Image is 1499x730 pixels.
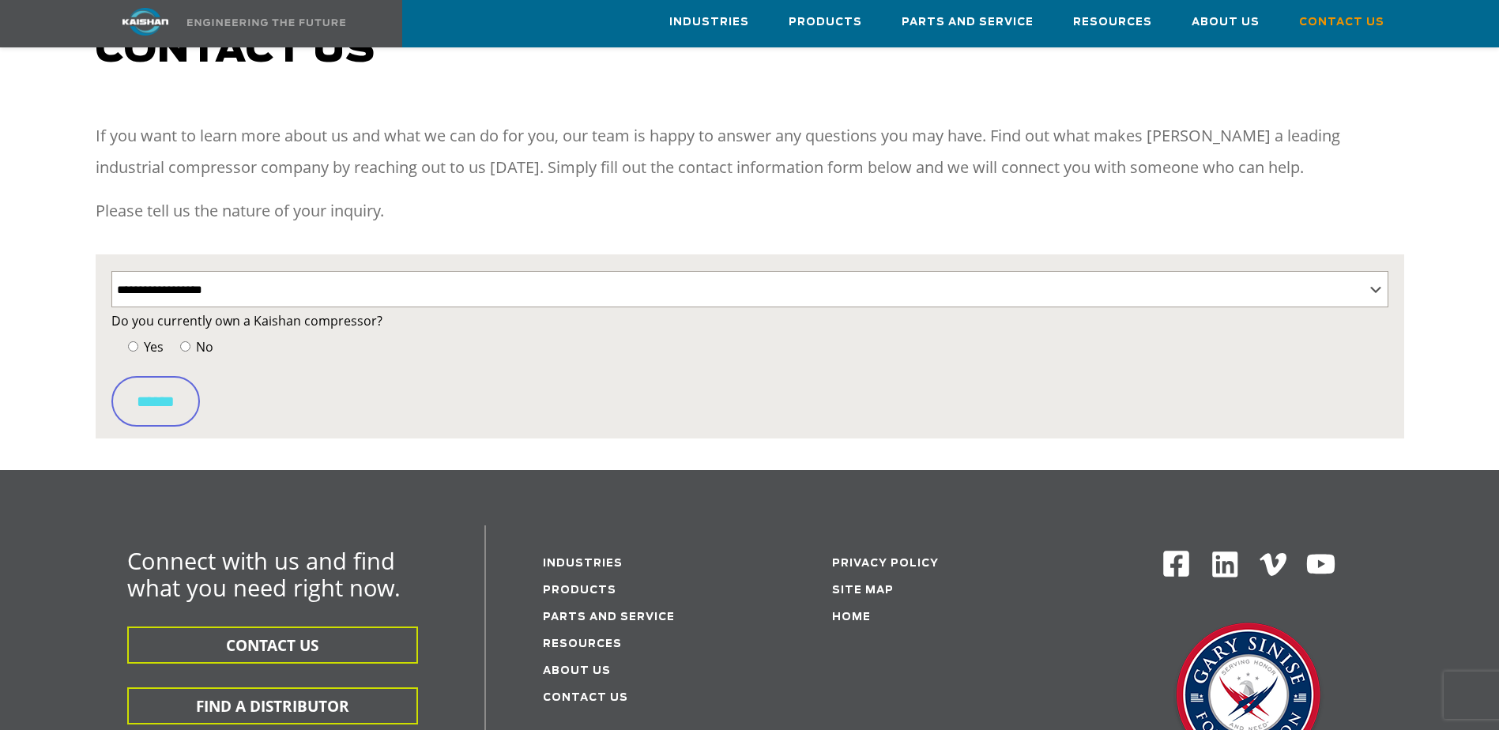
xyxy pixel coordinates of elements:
span: Industries [669,13,749,32]
img: Vimeo [1260,553,1286,576]
span: About Us [1192,13,1260,32]
button: CONTACT US [127,627,418,664]
span: No [193,338,213,356]
input: Yes [128,341,138,352]
span: Connect with us and find what you need right now. [127,545,401,603]
img: kaishan logo [86,8,205,36]
img: Facebook [1162,549,1191,578]
img: Engineering the future [187,19,345,26]
a: Industries [543,559,623,569]
span: Yes [141,338,164,356]
p: Please tell us the nature of your inquiry. [96,195,1404,227]
a: Resources [1073,1,1152,43]
a: Site Map [832,585,894,596]
a: Privacy Policy [832,559,939,569]
a: Industries [669,1,749,43]
img: Linkedin [1210,549,1241,580]
span: Parts and Service [902,13,1034,32]
span: Products [789,13,862,32]
a: Parts and service [543,612,675,623]
span: Contact Us [1299,13,1384,32]
a: Home [832,612,871,623]
span: Contact us [96,32,375,70]
a: Contact Us [1299,1,1384,43]
label: Do you currently own a Kaishan compressor? [111,310,1388,332]
form: Contact form [111,310,1388,427]
a: Products [789,1,862,43]
a: Parts and Service [902,1,1034,43]
input: No [180,341,190,352]
a: About Us [543,666,611,676]
span: Resources [1073,13,1152,32]
p: If you want to learn more about us and what we can do for you, our team is happy to answer any qu... [96,120,1404,183]
img: Youtube [1305,549,1336,580]
a: Products [543,585,616,596]
button: FIND A DISTRIBUTOR [127,687,418,724]
a: Resources [543,639,622,649]
a: About Us [1192,1,1260,43]
a: Contact Us [543,693,628,703]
